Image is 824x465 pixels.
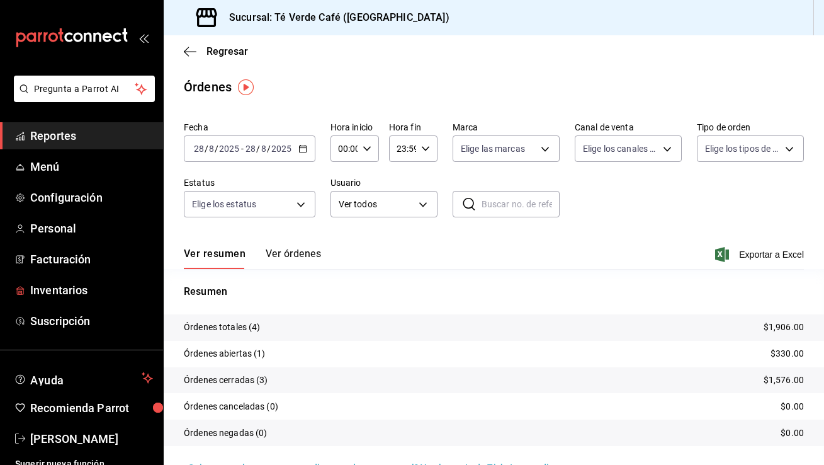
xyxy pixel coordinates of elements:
[193,144,205,154] input: --
[184,284,804,299] p: Resumen
[184,400,278,413] p: Órdenes canceladas (0)
[34,83,135,96] span: Pregunta a Parrot AI
[30,189,153,206] span: Configuración
[184,77,232,96] div: Órdenes
[205,144,208,154] span: /
[764,321,804,334] p: $1,906.00
[697,123,804,132] label: Tipo de orden
[781,400,804,413] p: $0.00
[718,247,804,262] button: Exportar a Excel
[218,144,240,154] input: ----
[219,10,449,25] h3: Sucursal: Té Verde Café ([GEOGRAPHIC_DATA])
[453,123,560,132] label: Marca
[30,313,153,330] span: Suscripción
[30,430,153,447] span: [PERSON_NAME]
[261,144,267,154] input: --
[705,142,781,155] span: Elige los tipos de orden
[184,178,315,187] label: Estatus
[30,127,153,144] span: Reportes
[184,321,261,334] p: Órdenes totales (4)
[215,144,218,154] span: /
[184,427,268,440] p: Órdenes negadas (0)
[14,76,155,102] button: Pregunta a Parrot AI
[138,33,149,43] button: open_drawer_menu
[330,178,437,187] label: Usuario
[184,248,321,269] div: navigation tabs
[245,144,256,154] input: --
[206,45,248,57] span: Regresar
[266,248,321,269] button: Ver órdenes
[339,198,414,211] span: Ver todos
[389,123,437,132] label: Hora fin
[30,251,153,268] span: Facturación
[764,374,804,387] p: $1,576.00
[30,370,137,386] span: Ayuda
[184,347,266,360] p: Órdenes abiertas (1)
[184,123,315,132] label: Fecha
[192,198,256,210] span: Elige los estatus
[461,142,525,155] span: Elige las marcas
[770,347,804,360] p: $330.00
[267,144,271,154] span: /
[184,248,246,269] button: Ver resumen
[271,144,292,154] input: ----
[781,427,804,440] p: $0.00
[241,144,244,154] span: -
[30,399,153,416] span: Recomienda Parrot
[30,220,153,237] span: Personal
[208,144,215,154] input: --
[482,192,560,217] input: Buscar no. de referencia
[575,123,682,132] label: Canal de venta
[256,144,260,154] span: /
[238,79,254,95] img: Tooltip marker
[30,158,153,175] span: Menú
[583,142,658,155] span: Elige los canales de venta
[184,45,248,57] button: Regresar
[184,374,268,387] p: Órdenes cerradas (3)
[9,91,155,105] a: Pregunta a Parrot AI
[330,123,379,132] label: Hora inicio
[30,282,153,299] span: Inventarios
